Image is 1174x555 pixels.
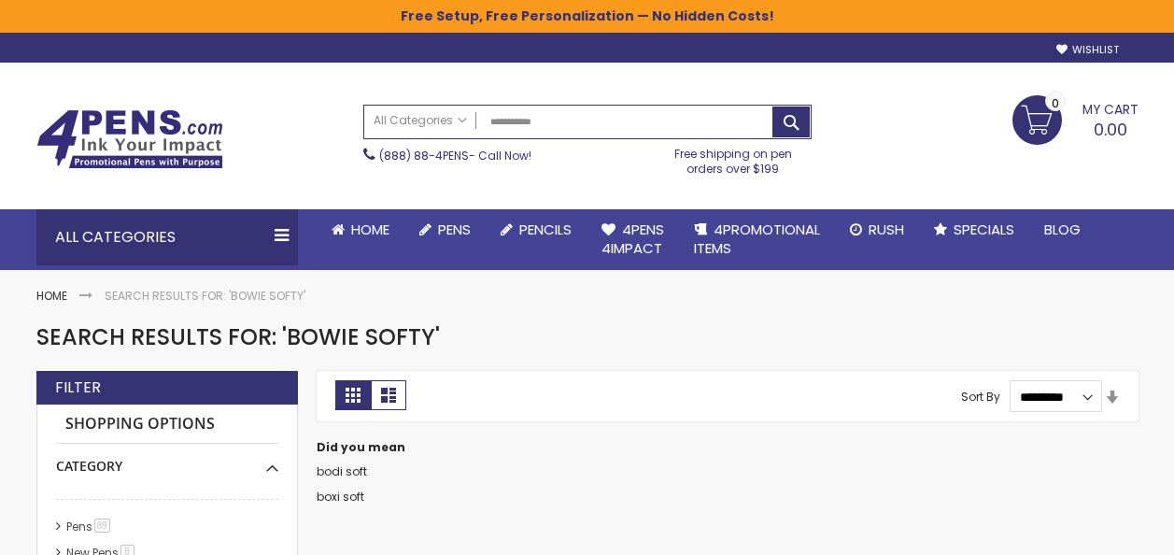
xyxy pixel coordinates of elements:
[36,209,298,265] div: All Categories
[919,209,1029,250] a: Specials
[94,519,110,533] span: 89
[438,220,471,239] span: Pens
[36,321,440,352] span: Search results for: 'bowie softy'
[835,209,919,250] a: Rush
[601,220,664,258] span: 4Pens 4impact
[1044,220,1081,239] span: Blog
[317,209,404,250] a: Home
[961,389,1000,405] label: Sort By
[56,405,278,445] strong: Shopping Options
[404,209,486,250] a: Pens
[954,220,1014,239] span: Specials
[317,440,1139,455] dt: Did you mean
[374,113,467,128] span: All Categories
[317,463,367,479] a: bodi soft
[519,220,572,239] span: Pencils
[105,288,305,304] strong: Search results for: 'bowie softy'
[1012,95,1139,142] a: 0.00 0
[1052,94,1059,112] span: 0
[317,489,364,505] a: boxi soft
[587,209,679,270] a: 4Pens4impact
[36,109,223,169] img: 4Pens Custom Pens and Promotional Products
[1094,118,1127,141] span: 0.00
[56,444,278,476] div: Category
[335,380,371,410] strong: Grid
[36,288,67,304] a: Home
[679,209,835,270] a: 4PROMOTIONALITEMS
[655,139,812,177] div: Free shipping on pen orders over $199
[1056,43,1119,57] a: Wishlist
[351,220,389,239] span: Home
[379,148,469,164] a: (888) 88-4PENS
[1029,209,1096,250] a: Blog
[694,220,820,258] span: 4PROMOTIONAL ITEMS
[62,519,117,534] a: Pens89
[364,106,476,136] a: All Categories
[379,148,531,164] span: - Call Now!
[869,220,904,239] span: Rush
[486,209,587,250] a: Pencils
[55,377,101,398] strong: Filter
